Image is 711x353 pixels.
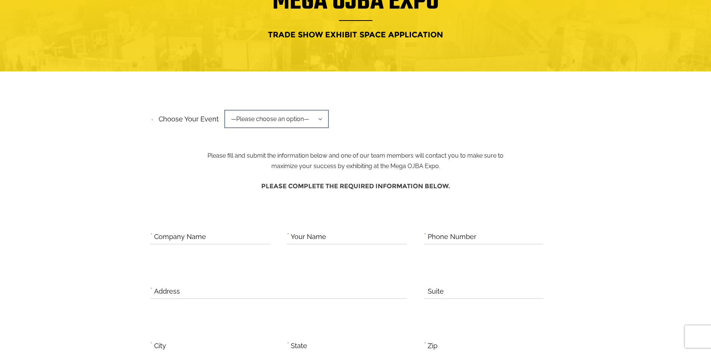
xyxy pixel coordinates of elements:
em: Submit [109,230,135,240]
label: Address [154,286,180,297]
textarea: Type your message and click 'Submit' [10,113,136,224]
span: —Please choose an option— [224,110,329,128]
div: Minimize live chat window [122,4,140,22]
label: Zip [428,340,437,352]
label: Company Name [154,231,206,243]
label: Your Name [291,231,326,243]
label: Choose your event [154,109,219,125]
label: State [291,340,307,352]
label: Phone Number [428,231,476,243]
p: Please fill and submit the information below and one of our team members will contact you to make... [202,113,509,171]
input: Enter your last name [10,69,136,86]
h4: Trade Show Exhibit Space Application [100,28,611,41]
h4: Please complete the required information below. [150,179,561,193]
label: Suite [428,286,444,297]
div: Leave a message [39,42,125,52]
input: Enter your email address [10,91,136,108]
label: City [154,340,166,352]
